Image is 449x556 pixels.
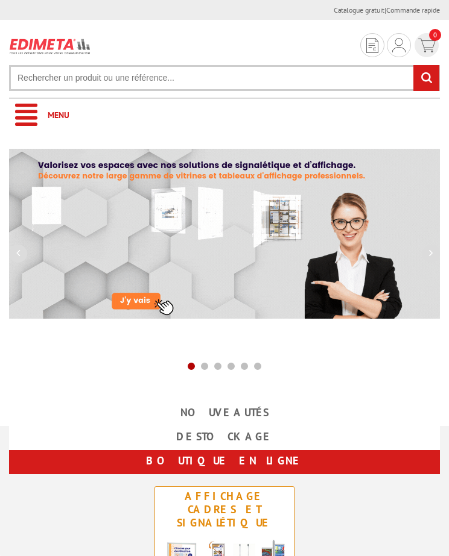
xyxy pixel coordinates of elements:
[413,65,439,91] input: rechercher
[48,110,69,120] span: Menu
[9,426,440,448] a: Destockage
[9,450,440,472] a: Boutique en ligne
[386,5,440,14] a: Commande rapide
[158,490,291,529] div: Affichage Cadres et Signalétique
[9,402,440,423] a: nouveautés
[9,65,440,91] input: Rechercher un produit ou une référence...
[334,5,440,15] div: |
[413,33,440,57] a: devis rapide 0
[9,99,440,132] a: Menu
[366,38,378,53] img: devis rapide
[9,34,91,58] img: Présentoir, panneau, stand - Edimeta - PLV, affichage, mobilier bureau, entreprise
[418,39,436,52] img: devis rapide
[392,38,406,52] img: devis rapide
[334,5,384,14] a: Catalogue gratuit
[429,29,441,41] span: 0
